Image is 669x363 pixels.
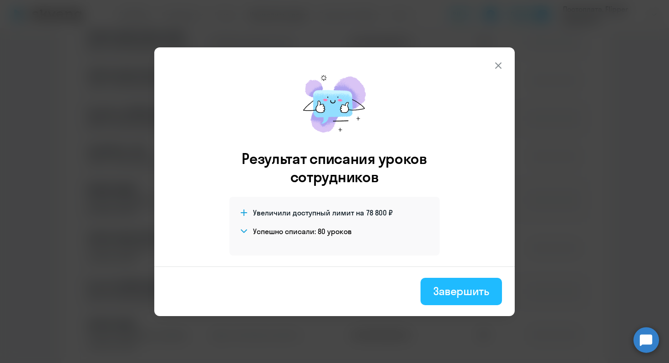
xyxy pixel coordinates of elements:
button: Завершить [421,278,502,305]
div: Завершить [433,284,489,298]
h4: Успешно списали: 80 уроков [253,226,352,236]
h3: Результат списания уроков сотрудников [229,149,440,186]
span: 78 800 ₽ [366,208,393,218]
img: mirage-message.png [294,66,375,142]
span: Увеличили доступный лимит на [253,208,364,218]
